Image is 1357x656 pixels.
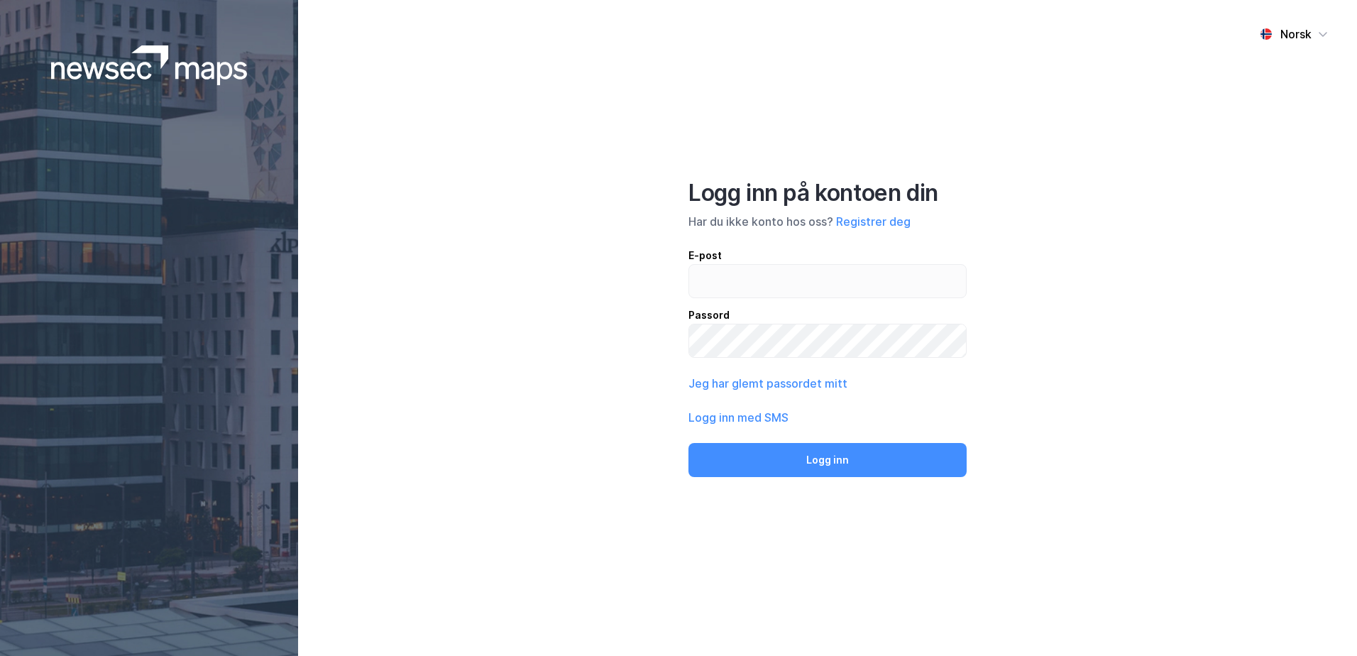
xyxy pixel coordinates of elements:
div: Norsk [1280,26,1312,43]
button: Registrer deg [836,213,911,230]
div: Har du ikke konto hos oss? [688,213,967,230]
button: Logg inn [688,443,967,477]
div: Logg inn på kontoen din [688,179,967,207]
button: Logg inn med SMS [688,409,789,426]
button: Jeg har glemt passordet mitt [688,375,847,392]
img: logoWhite.bf58a803f64e89776f2b079ca2356427.svg [51,45,248,85]
div: Passord [688,307,967,324]
iframe: Chat Widget [1286,588,1357,656]
div: E-post [688,247,967,264]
